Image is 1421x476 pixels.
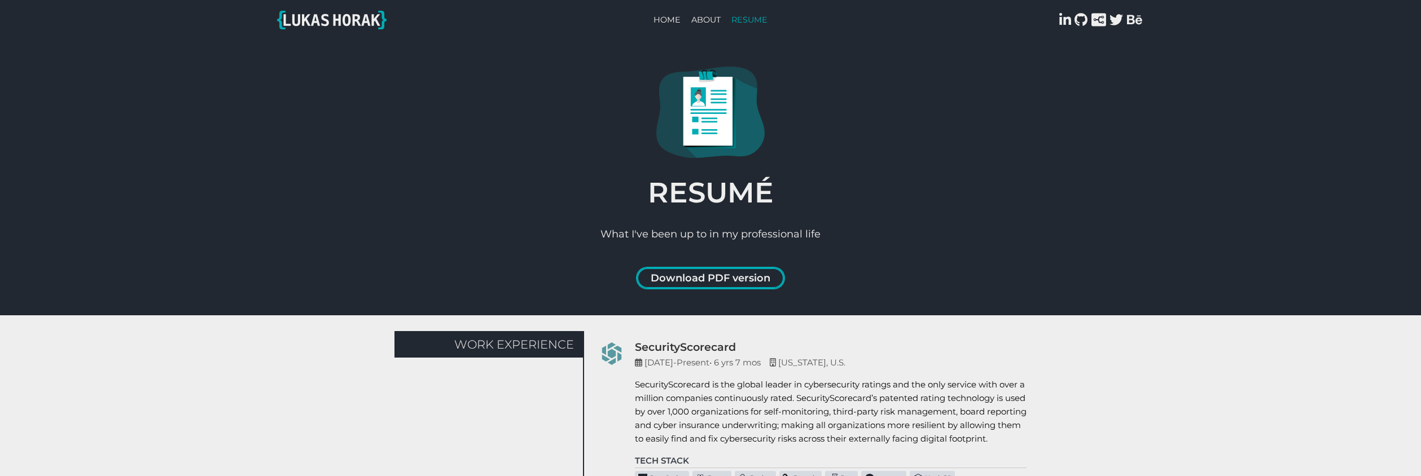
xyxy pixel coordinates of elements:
a: Download PDF version [637,268,784,288]
img: Resume Illustration Image [656,67,765,158]
h2: SecurityScorecard [635,338,736,356]
a: Lukas Horak on Twitter [1109,13,1123,27]
a: Lukas Horak on Behance [1127,13,1142,27]
span: [US_STATE], U.S. [770,356,845,369]
h2: Work Experience [394,331,583,357]
a: Lukas Horak on Linkedin [1059,13,1071,27]
a: Home [648,7,686,33]
span: [DATE] - Present • 6 yrs 7 mos [635,356,761,369]
a: Lukas Horak on GitHub [1074,13,1087,27]
img: SecurityScorecard logo [600,342,623,365]
p: SecurityScorecard is the global leader in cybersecurity ratings and the only service with over a ... [635,378,1027,446]
h1: RESUMÉ [648,177,774,209]
span: What I've been up to in my professional life [600,227,821,241]
a: My dev stack on Stackshare [1091,13,1106,27]
a: Resume [726,7,773,33]
div: TECH STACK [635,454,1027,468]
img: Lukas Horak Logo [277,10,387,30]
a: About [686,7,726,33]
a: SecurityScorecard [635,338,1027,356]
